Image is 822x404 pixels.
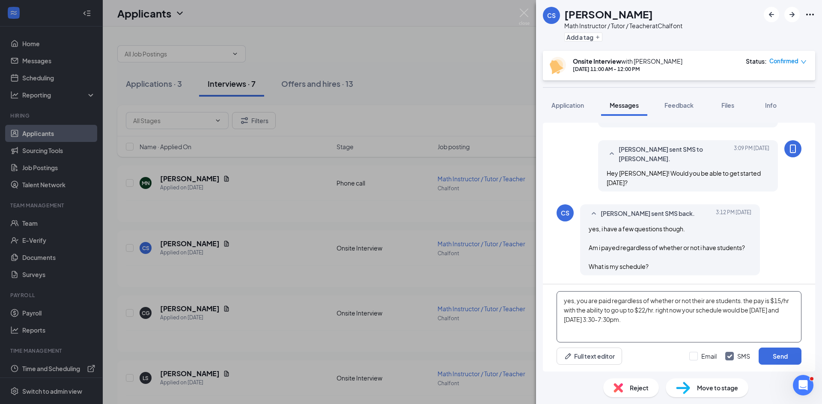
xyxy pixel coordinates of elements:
button: Send [759,348,801,365]
div: [DATE] 11:00 AM - 12:00 PM [573,65,682,73]
span: [PERSON_NAME] sent SMS to [PERSON_NAME]. [619,144,731,163]
svg: ArrowLeftNew [766,9,777,20]
span: [DATE] 3:12 PM [716,209,751,219]
svg: MobileSms [788,144,798,154]
div: CS [547,11,556,20]
span: Hey [PERSON_NAME]! Would you be able to get started [DATE]? [607,169,761,186]
div: Math Instructor / Tutor / Teacher at Chalfont [564,21,682,30]
svg: SmallChevronUp [607,149,617,159]
div: Status : [746,57,767,65]
span: Feedback [664,101,694,109]
svg: SmallChevronUp [589,209,599,219]
button: ArrowLeftNew [764,7,779,22]
button: ArrowRight [784,7,800,22]
button: PlusAdd a tag [564,32,602,41]
div: with [PERSON_NAME] [573,57,682,65]
span: yes, i have a few questions though. Am i payed regardless of whether or not i have students? What... [589,225,745,270]
span: Reject [630,383,649,392]
svg: ArrowRight [787,9,797,20]
span: Info [765,101,777,109]
span: Application [551,101,584,109]
textarea: yes, you are paid regardless of whether or not their are students. the pay is $15/hr with the abi... [557,291,801,342]
span: Confirmed [769,57,798,65]
svg: Pen [564,352,572,360]
span: down [801,59,807,65]
button: Full text editorPen [557,348,622,365]
span: Move to stage [697,383,738,392]
b: Onsite Interview [573,57,621,65]
span: Messages [610,101,639,109]
h1: [PERSON_NAME] [564,7,653,21]
span: [DATE] 3:09 PM [734,144,769,163]
svg: Ellipses [805,9,815,20]
span: [PERSON_NAME] sent SMS back. [601,209,695,219]
div: CS [561,209,569,217]
svg: Plus [595,35,600,40]
span: Files [721,101,734,109]
iframe: Intercom live chat [793,375,813,395]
